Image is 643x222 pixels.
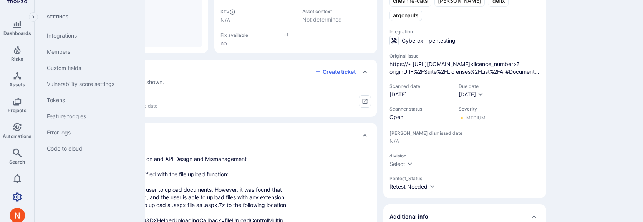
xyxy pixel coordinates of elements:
[11,56,23,62] span: Risks
[31,14,36,20] i: Expand navigation menu
[220,32,248,38] span: Fix available
[41,60,136,76] a: Custom fields
[389,130,540,136] span: [PERSON_NAME] dismissed date
[3,133,31,139] span: Automations
[389,153,540,159] span: division
[41,108,136,124] a: Feature toggles
[402,37,456,45] span: Cybercx - pentesting
[466,115,486,121] div: Medium
[389,183,428,191] div: Retest Needed
[220,40,290,47] span: no
[9,159,25,165] span: Search
[45,60,377,117] section: tickets card
[389,213,428,220] h2: Additional info
[9,82,25,88] span: Assets
[41,14,136,20] span: Settings
[389,91,451,98] span: [DATE]
[389,183,435,191] button: Retest Needed
[389,113,451,121] span: Open
[459,91,476,98] span: [DATE]
[302,16,371,23] span: Not determined
[389,29,540,35] span: Integration
[41,124,136,141] a: Error logs
[389,160,413,168] button: Select
[389,106,451,112] span: Scanner status
[45,123,377,147] div: Collapse description
[41,76,136,92] a: Vulnerability score settings
[459,83,484,89] span: Due date
[389,83,451,89] span: Scanned date
[459,91,484,98] button: [DATE]
[220,9,290,15] span: KEV
[3,30,31,36] span: Dashboards
[41,28,136,44] a: Integrations
[302,8,371,14] span: Asset context
[459,83,484,98] div: Due date field
[393,12,419,19] span: argonauts
[45,60,377,92] div: Collapse
[389,53,540,59] span: Original issue
[41,44,136,60] a: Members
[8,108,27,113] span: Projects
[389,160,405,168] div: Select
[41,141,136,157] a: Code to cloud
[29,12,38,22] button: Expand navigation menu
[220,17,290,24] span: N/A
[459,106,486,112] span: Severity
[41,92,136,108] a: Tokens
[389,10,422,21] a: argonauts
[389,60,540,76] a: https://• [URL][DOMAIN_NAME]<licence_number>?originUrl=%2FSuite%2FLic enses%2FList%2FAll#Document...
[315,68,356,75] button: Create ticket
[389,176,540,181] span: Pentest_Status
[389,138,540,145] span: N/A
